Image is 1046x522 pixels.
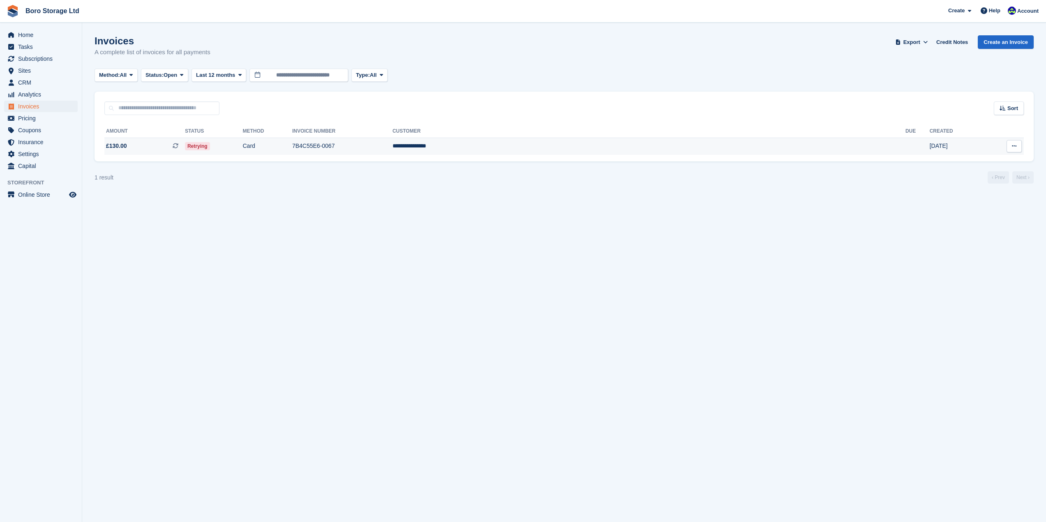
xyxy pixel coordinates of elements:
img: stora-icon-8386f47178a22dfd0bd8f6a31ec36ba5ce8667c1dd55bd0f319d3a0aa187defe.svg [7,5,19,17]
span: Last 12 months [196,71,235,79]
span: Export [903,38,920,46]
span: Sites [18,65,67,76]
span: Capital [18,160,67,172]
span: Method: [99,71,120,79]
h1: Invoices [95,35,210,46]
span: Account [1017,7,1039,15]
td: [DATE] [930,138,984,155]
td: Card [243,138,292,155]
span: Pricing [18,113,67,124]
span: Type: [356,71,370,79]
span: All [120,71,127,79]
img: Tobie Hillier [1008,7,1016,15]
span: Invoices [18,101,67,112]
span: Settings [18,148,67,160]
span: £130.00 [106,142,127,150]
button: Last 12 months [192,69,246,82]
nav: Page [986,171,1035,184]
a: menu [4,89,78,100]
th: Created [930,125,984,138]
a: Create an Invoice [978,35,1034,49]
a: menu [4,77,78,88]
a: Boro Storage Ltd [22,4,83,18]
button: Export [894,35,930,49]
a: menu [4,124,78,136]
a: Previous [988,171,1009,184]
a: menu [4,148,78,160]
a: menu [4,136,78,148]
span: All [370,71,377,79]
th: Method [243,125,292,138]
th: Customer [393,125,905,138]
button: Method: All [95,69,138,82]
span: Subscriptions [18,53,67,64]
p: A complete list of invoices for all payments [95,48,210,57]
a: menu [4,29,78,41]
span: Insurance [18,136,67,148]
span: Coupons [18,124,67,136]
button: Status: Open [141,69,188,82]
th: Status [185,125,243,138]
span: Help [989,7,1000,15]
span: Home [18,29,67,41]
a: Preview store [68,190,78,200]
a: menu [4,160,78,172]
a: menu [4,65,78,76]
a: menu [4,189,78,200]
a: menu [4,101,78,112]
span: Storefront [7,179,82,187]
span: Sort [1007,104,1018,113]
th: Amount [104,125,185,138]
button: Type: All [351,69,388,82]
a: Next [1012,171,1034,184]
span: Status: [145,71,164,79]
a: menu [4,113,78,124]
div: 1 result [95,173,113,182]
span: Create [948,7,965,15]
a: menu [4,53,78,64]
th: Invoice Number [292,125,393,138]
th: Due [905,125,930,138]
span: CRM [18,77,67,88]
td: 7B4C55E6-0067 [292,138,393,155]
a: Credit Notes [933,35,971,49]
span: Online Store [18,189,67,200]
span: Retrying [185,142,210,150]
span: Analytics [18,89,67,100]
span: Open [164,71,177,79]
a: menu [4,41,78,53]
span: Tasks [18,41,67,53]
